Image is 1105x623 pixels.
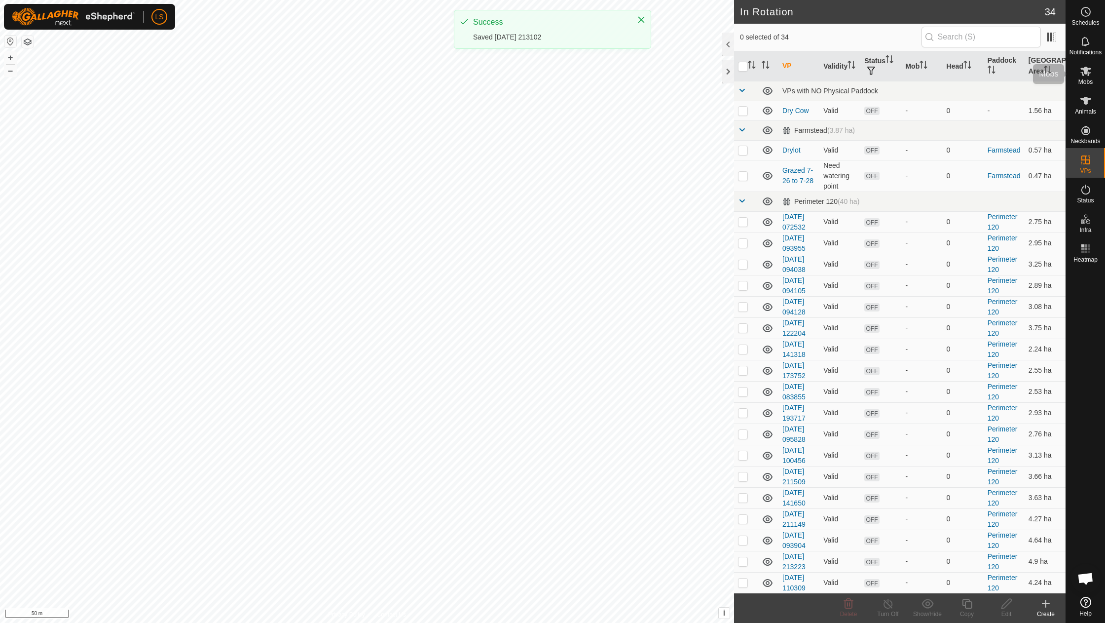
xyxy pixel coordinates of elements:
p-sorticon: Activate to sort [762,62,770,70]
div: - [905,514,938,524]
td: Valid [819,445,860,466]
button: i [719,608,730,619]
a: Perimeter 120 [988,319,1018,337]
div: - [905,171,938,181]
a: [DATE] 110309 [782,574,806,592]
span: 0 selected of 34 [740,32,921,42]
div: - [905,408,938,418]
div: Farmstead [782,126,855,135]
div: - [905,106,938,116]
td: Valid [819,140,860,160]
p-sorticon: Activate to sort [748,62,756,70]
td: Valid [819,101,860,120]
div: - [905,323,938,333]
div: - [905,259,938,270]
td: 0 [943,572,984,593]
div: Copy [947,610,987,619]
div: Edit [987,610,1026,619]
span: OFF [864,515,879,524]
a: [DATE] 141318 [782,340,806,358]
td: 0 [943,530,984,551]
a: [DATE] 094038 [782,255,806,273]
a: Perimeter 120 [988,467,1018,486]
a: Perimeter 120 [988,446,1018,465]
div: - [905,471,938,482]
td: Valid [819,487,860,508]
td: 2.93 ha [1025,402,1066,424]
span: i [723,609,725,617]
a: [DATE] 213223 [782,552,806,571]
a: Perimeter 120 [988,489,1018,507]
td: 0 [943,296,984,317]
div: - [905,217,938,227]
td: 0 [943,360,984,381]
span: Mobs [1078,79,1093,85]
th: [GEOGRAPHIC_DATA] Area [1025,51,1066,81]
td: 0 [943,160,984,192]
a: Perimeter 120 [988,510,1018,528]
span: OFF [864,346,879,354]
span: Notifications [1069,49,1102,55]
a: Help [1066,593,1105,621]
button: + [4,52,16,64]
div: Turn Off [868,610,908,619]
p-sorticon: Activate to sort [988,67,995,75]
span: OFF [864,367,879,375]
span: OFF [864,388,879,396]
td: 0 [943,466,984,487]
td: 3.25 ha [1025,254,1066,275]
td: 4.24 ha [1025,572,1066,593]
td: Valid [819,275,860,296]
td: 0 [943,233,984,254]
span: OFF [864,261,879,269]
div: - [905,450,938,461]
td: Valid [819,296,860,317]
span: OFF [864,558,879,566]
span: OFF [864,107,879,115]
div: Perimeter 120 [782,197,859,206]
button: Close [634,13,648,27]
th: VP [778,51,819,81]
a: Perimeter 120 [988,552,1018,571]
div: - [905,238,938,248]
span: Animals [1075,109,1096,115]
span: (40 ha) [838,197,859,205]
a: [DATE] 122204 [782,319,806,337]
div: - [905,429,938,439]
p-sorticon: Activate to sort [920,62,927,70]
span: VPs [1080,168,1091,174]
a: Perimeter 120 [988,255,1018,273]
span: 34 [1045,4,1056,19]
td: 0 [943,101,984,120]
td: Valid [819,402,860,424]
td: 2.55 ha [1025,360,1066,381]
p-sorticon: Activate to sort [963,62,971,70]
a: Perimeter 120 [988,361,1018,380]
a: Dry Cow [782,107,809,115]
a: [DATE] 094105 [782,276,806,295]
span: Infra [1079,227,1091,233]
td: Valid [819,381,860,402]
td: 4.9 ha [1025,551,1066,572]
a: [DATE] 173752 [782,361,806,380]
a: [DATE] 072532 [782,213,806,231]
a: [DATE] 093904 [782,531,806,549]
a: Contact Us [377,610,406,619]
td: 0 [943,424,984,445]
span: OFF [864,537,879,545]
p-sorticon: Activate to sort [847,62,855,70]
td: Valid [819,530,860,551]
a: [DATE] 083855 [782,383,806,401]
td: 0 [943,275,984,296]
div: - [905,493,938,503]
a: Perimeter 120 [988,340,1018,358]
td: Valid [819,339,860,360]
span: OFF [864,579,879,587]
span: OFF [864,324,879,333]
td: 3.75 ha [1025,317,1066,339]
td: Valid [819,233,860,254]
a: [DATE] 141650 [782,489,806,507]
td: 0.57 ha [1025,140,1066,160]
td: 0 [943,402,984,424]
td: 0 [943,211,984,233]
